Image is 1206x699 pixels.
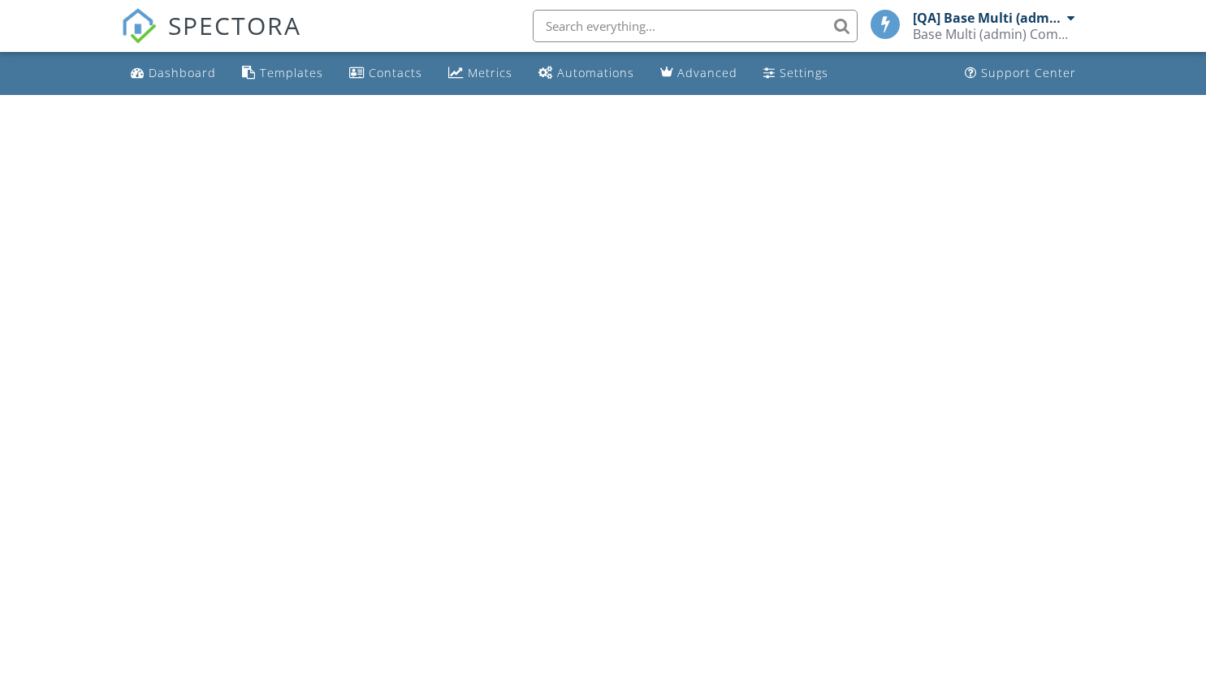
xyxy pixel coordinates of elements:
[533,10,858,42] input: Search everything...
[369,65,422,80] div: Contacts
[780,65,828,80] div: Settings
[121,22,301,56] a: SPECTORA
[557,65,634,80] div: Automations
[124,58,223,88] a: Dashboard
[981,65,1076,80] div: Support Center
[343,58,429,88] a: Contacts
[236,58,330,88] a: Templates
[958,58,1083,88] a: Support Center
[121,8,157,44] img: The Best Home Inspection Software - Spectora
[442,58,519,88] a: Metrics
[913,26,1075,42] div: Base Multi (admin) Company
[149,65,216,80] div: Dashboard
[468,65,512,80] div: Metrics
[654,58,744,88] a: Advanced
[757,58,835,88] a: Settings
[532,58,641,88] a: Automations (Basic)
[677,65,737,80] div: Advanced
[260,65,323,80] div: Templates
[913,10,1063,26] div: [QA] Base Multi (admin)
[168,8,301,42] span: SPECTORA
